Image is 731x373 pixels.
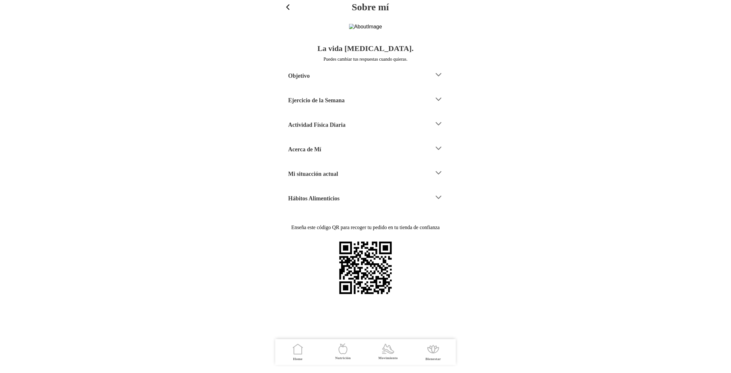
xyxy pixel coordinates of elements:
[288,96,345,104] h4: Ejercicio de la Semana
[293,1,448,13] h3: Sobre mí
[378,356,398,360] ion-label: Movimiento
[288,195,340,202] h4: Hábitos Alimenticios
[283,57,448,62] p: Puedes cambiar tus respuestas cuando quieras.
[283,225,448,230] p: Enseña este código QR para recoger tu pedido en tu tienda de confianza
[283,45,448,52] h5: La vida [MEDICAL_DATA].
[349,24,382,30] img: AboutImage
[425,357,441,361] ion-label: Bienestar
[293,357,303,361] ion-label: Home
[288,121,346,129] h4: Actividad Física Diaria
[288,146,321,153] h4: Acerca de Mí
[288,170,338,178] h4: Mi situacción actual
[333,236,398,300] img: 7g+okQAAAAZJREFUAwAPmvpvLdsz4AAAAABJRU5ErkJggg==
[288,72,310,80] h4: Objetivo
[335,356,351,360] ion-label: Nutrición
